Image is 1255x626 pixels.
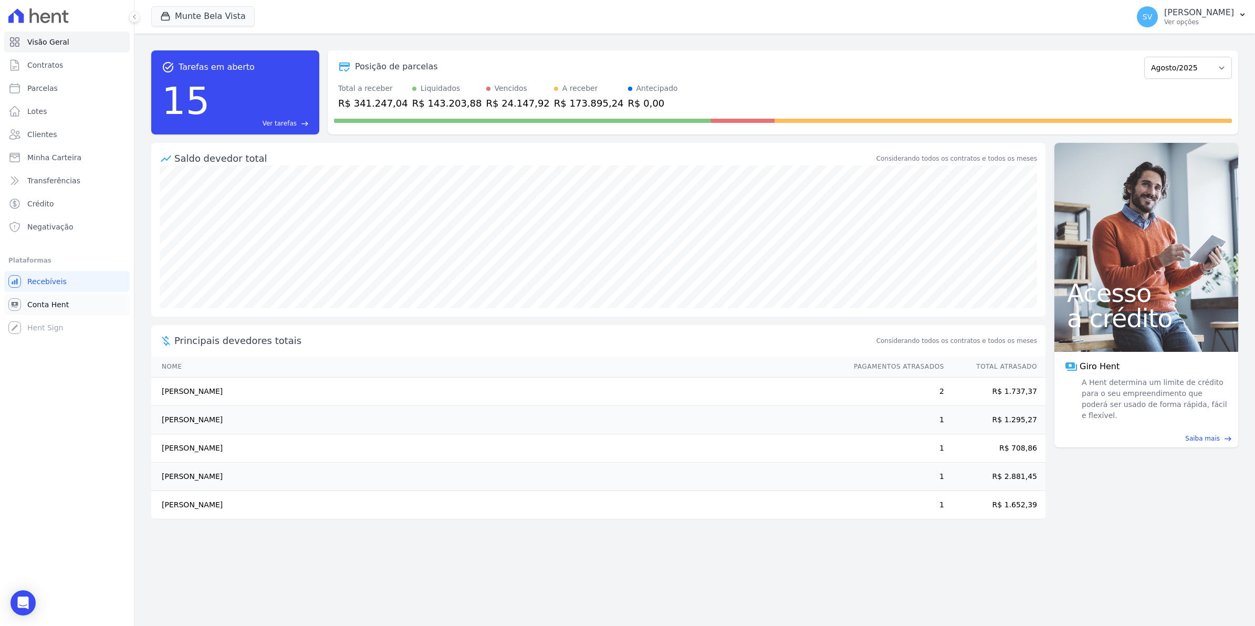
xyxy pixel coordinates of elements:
[301,120,309,128] span: east
[844,434,945,463] td: 1
[1080,360,1120,373] span: Giro Hent
[151,463,844,491] td: [PERSON_NAME]
[945,434,1045,463] td: R$ 708,86
[945,356,1045,378] th: Total Atrasado
[4,124,130,145] a: Clientes
[4,78,130,99] a: Parcelas
[945,406,1045,434] td: R$ 1.295,27
[1067,280,1226,306] span: Acesso
[4,294,130,315] a: Conta Hent
[27,106,47,117] span: Lotes
[562,83,598,94] div: A receber
[1185,434,1220,443] span: Saiba mais
[174,333,874,348] span: Principais devedores totais
[4,193,130,214] a: Crédito
[628,96,678,110] div: R$ 0,00
[945,491,1045,519] td: R$ 1.652,39
[162,74,210,128] div: 15
[179,61,255,74] span: Tarefas em aberto
[1128,2,1255,32] button: SV [PERSON_NAME] Ver opções
[4,32,130,53] a: Visão Geral
[27,276,67,287] span: Recebíveis
[844,356,945,378] th: Pagamentos Atrasados
[1061,434,1232,443] a: Saiba mais east
[412,96,482,110] div: R$ 143.203,88
[27,83,58,93] span: Parcelas
[4,147,130,168] a: Minha Carteira
[338,96,408,110] div: R$ 341.247,04
[4,55,130,76] a: Contratos
[151,406,844,434] td: [PERSON_NAME]
[844,406,945,434] td: 1
[151,491,844,519] td: [PERSON_NAME]
[162,61,174,74] span: task_alt
[554,96,624,110] div: R$ 173.895,24
[876,336,1037,346] span: Considerando todos os contratos e todos os meses
[945,463,1045,491] td: R$ 2.881,45
[263,119,297,128] span: Ver tarefas
[27,60,63,70] span: Contratos
[27,299,69,310] span: Conta Hent
[844,491,945,519] td: 1
[1080,377,1228,421] span: A Hent determina um limite de crédito para o seu empreendimento que poderá ser usado de forma ráp...
[27,175,80,186] span: Transferências
[27,222,74,232] span: Negativação
[151,356,844,378] th: Nome
[355,60,438,73] div: Posição de parcelas
[1143,13,1152,20] span: SV
[4,271,130,292] a: Recebíveis
[945,378,1045,406] td: R$ 1.737,37
[1164,18,1234,26] p: Ver opções
[27,37,69,47] span: Visão Geral
[214,119,309,128] a: Ver tarefas east
[636,83,678,94] div: Antecipado
[4,170,130,191] a: Transferências
[4,101,130,122] a: Lotes
[151,378,844,406] td: [PERSON_NAME]
[11,590,36,615] div: Open Intercom Messenger
[844,463,945,491] td: 1
[844,378,945,406] td: 2
[338,83,408,94] div: Total a receber
[1224,435,1232,443] span: east
[27,152,81,163] span: Minha Carteira
[876,154,1037,163] div: Considerando todos os contratos e todos os meses
[174,151,874,165] div: Saldo devedor total
[151,434,844,463] td: [PERSON_NAME]
[151,6,255,26] button: Munte Bela Vista
[486,96,550,110] div: R$ 24.147,92
[1164,7,1234,18] p: [PERSON_NAME]
[421,83,461,94] div: Liquidados
[495,83,527,94] div: Vencidos
[1067,306,1226,331] span: a crédito
[4,216,130,237] a: Negativação
[27,199,54,209] span: Crédito
[8,254,125,267] div: Plataformas
[27,129,57,140] span: Clientes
